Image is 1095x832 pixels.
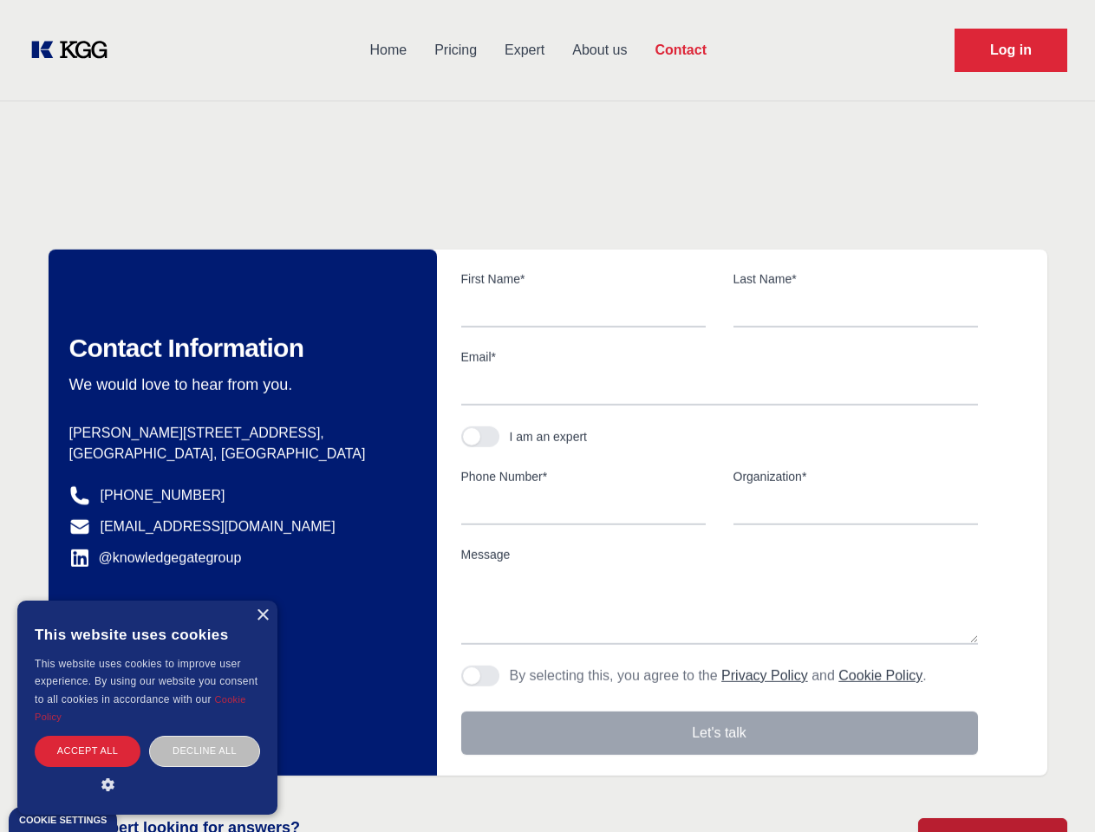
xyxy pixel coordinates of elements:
[641,28,720,73] a: Contact
[461,712,978,755] button: Let's talk
[1008,749,1095,832] iframe: Chat Widget
[28,36,121,64] a: KOL Knowledge Platform: Talk to Key External Experts (KEE)
[461,270,706,288] label: First Name*
[101,517,336,537] a: [EMAIL_ADDRESS][DOMAIN_NAME]
[510,666,927,686] p: By selecting this, you agree to the and .
[491,28,558,73] a: Expert
[69,444,409,465] p: [GEOGRAPHIC_DATA], [GEOGRAPHIC_DATA]
[355,28,420,73] a: Home
[35,694,246,722] a: Cookie Policy
[149,736,260,766] div: Decline all
[733,468,978,485] label: Organization*
[35,658,257,705] span: This website uses cookies to improve user experience. By using our website you consent to all coo...
[69,374,409,395] p: We would love to hear from you.
[69,548,242,569] a: @knowledgegategroup
[101,485,225,506] a: [PHONE_NUMBER]
[510,428,588,445] div: I am an expert
[69,333,409,364] h2: Contact Information
[733,270,978,288] label: Last Name*
[256,609,269,622] div: Close
[955,29,1067,72] a: Request Demo
[69,423,409,444] p: [PERSON_NAME][STREET_ADDRESS],
[558,28,641,73] a: About us
[19,816,107,825] div: Cookie settings
[35,614,260,655] div: This website uses cookies
[461,468,706,485] label: Phone Number*
[721,668,808,683] a: Privacy Policy
[420,28,491,73] a: Pricing
[35,736,140,766] div: Accept all
[461,546,978,563] label: Message
[461,348,978,366] label: Email*
[838,668,922,683] a: Cookie Policy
